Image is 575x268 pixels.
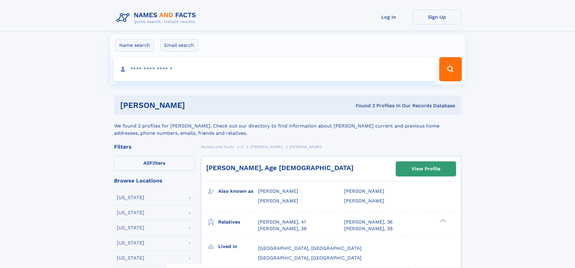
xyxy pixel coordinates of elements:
[396,162,456,176] a: View Profile
[270,102,455,109] div: Found 2 Profiles In Our Records Database
[115,39,154,52] label: Name search
[117,241,144,245] div: [US_STATE]
[344,219,393,225] a: [PERSON_NAME], 36
[250,145,283,149] span: [PERSON_NAME]
[344,198,384,204] span: [PERSON_NAME]
[114,10,201,26] img: Logo Names and Facts
[241,145,244,149] span: S
[344,225,393,232] a: [PERSON_NAME], 39
[114,156,195,171] label: Filters
[143,160,150,166] span: All
[160,39,198,52] label: Email search
[117,256,144,260] div: [US_STATE]
[113,57,437,81] input: search input
[258,188,298,194] span: [PERSON_NAME]
[117,225,144,230] div: [US_STATE]
[250,143,283,150] a: [PERSON_NAME]
[218,217,258,227] h3: Relatives
[206,164,353,172] a: [PERSON_NAME], Age [DEMOGRAPHIC_DATA]
[411,162,440,176] div: View Profile
[218,186,258,196] h3: Also known as
[258,245,362,251] span: [GEOGRAPHIC_DATA], [GEOGRAPHIC_DATA]
[218,241,258,252] h3: Lived in
[114,115,461,137] div: We found 2 profiles for [PERSON_NAME]. Check out our directory to find information about [PERSON_...
[258,255,362,261] span: [GEOGRAPHIC_DATA], [GEOGRAPHIC_DATA]
[114,144,195,150] div: Filters
[117,195,144,200] div: [US_STATE]
[241,143,244,150] a: S
[365,10,413,24] a: Log In
[289,145,322,149] span: [PERSON_NAME]
[201,143,234,150] a: Names and Facts
[258,225,307,232] a: [PERSON_NAME], 38
[258,198,298,204] span: [PERSON_NAME]
[344,188,384,194] span: [PERSON_NAME]
[120,102,270,109] h1: [PERSON_NAME]
[439,57,462,81] button: Search Button
[117,210,144,215] div: [US_STATE]
[114,178,195,183] div: Browse Locations
[258,219,306,225] a: [PERSON_NAME], 41
[439,218,446,222] div: ❯
[413,10,461,24] a: Sign Up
